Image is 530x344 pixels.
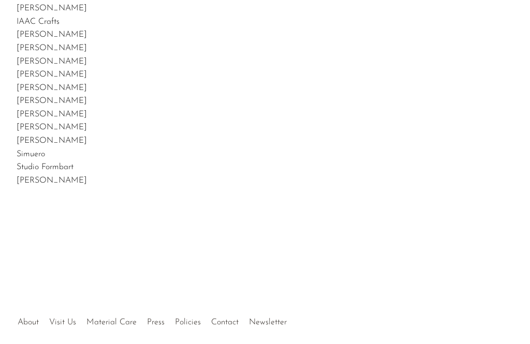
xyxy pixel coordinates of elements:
[17,123,87,131] a: [PERSON_NAME]
[17,84,87,92] a: [PERSON_NAME]
[17,137,87,145] a: [PERSON_NAME]
[17,163,73,171] a: Studio Formbart
[17,150,45,158] a: Simuero
[175,318,201,326] a: Policies
[211,318,239,326] a: Contact
[17,57,87,66] a: [PERSON_NAME]
[17,31,87,39] a: [PERSON_NAME]
[17,97,87,105] a: [PERSON_NAME]
[17,176,87,185] a: [PERSON_NAME]
[18,318,39,326] a: About
[17,110,87,118] a: [PERSON_NAME]
[17,70,87,79] a: [PERSON_NAME]
[249,318,287,326] a: Newsletter
[49,318,76,326] a: Visit Us
[17,44,87,52] a: [PERSON_NAME]
[17,4,87,12] a: [PERSON_NAME]
[17,18,60,26] a: IAAC Crafts
[147,318,165,326] a: Press
[12,310,292,330] ul: Quick links
[86,318,137,326] a: Material Care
